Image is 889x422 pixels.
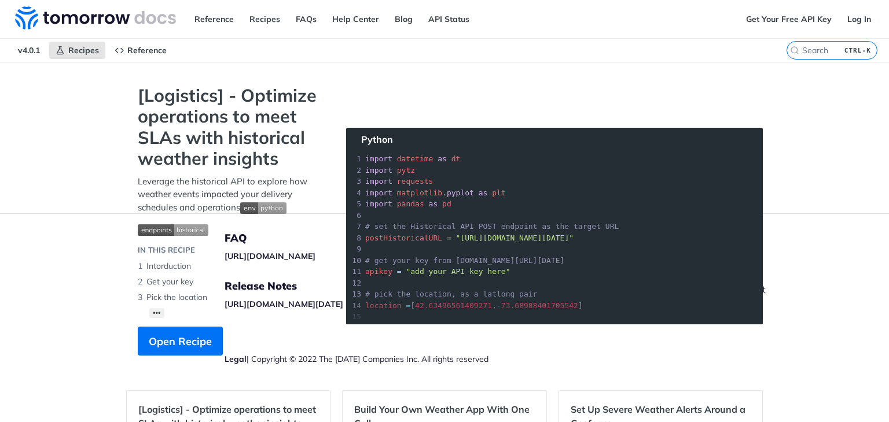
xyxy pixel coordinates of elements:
span: v4.0.1 [12,42,46,59]
strong: [Logistics] - Optimize operations to meet SLAs with historical weather insights [138,85,323,169]
a: FAQs [289,10,323,28]
span: Recipes [68,45,99,55]
svg: Search [790,46,799,55]
a: Recipes [243,10,286,28]
img: Tomorrow.io Weather API Docs [15,6,176,29]
a: Help Center [326,10,385,28]
li: Intorduction [138,258,323,274]
img: endpoint [138,224,208,236]
a: Log In [841,10,877,28]
span: Reference [127,45,167,55]
a: Reference [108,42,173,59]
img: env [240,202,286,214]
span: Open Recipe [149,334,212,349]
p: Leverage the historical API to explore how weather events impacted your delivery schedules and op... [138,175,323,214]
span: Expand image [240,202,286,213]
button: Open Recipe [138,327,223,356]
div: IN THIS RECIPE [138,245,195,256]
a: Recipes [49,42,105,59]
kbd: CTRL-K [842,45,874,56]
a: API Status [422,10,476,28]
a: Blog [388,10,419,28]
li: Get your key [138,274,323,290]
button: ••• [149,308,164,318]
a: Reference [188,10,240,28]
span: Expand image [138,223,323,236]
a: Get Your Free API Key [740,10,838,28]
li: Pick the location [138,290,323,305]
